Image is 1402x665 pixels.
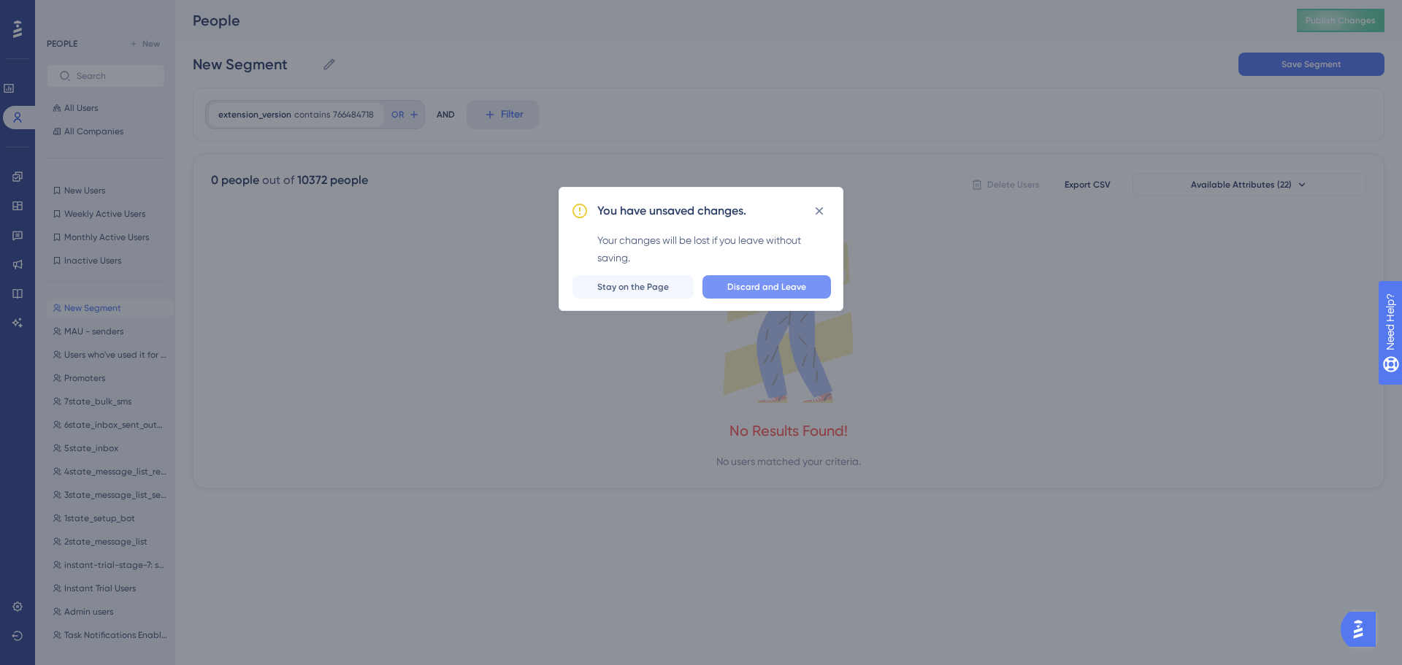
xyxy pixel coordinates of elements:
[727,281,806,293] span: Discard and Leave
[1341,607,1384,651] iframe: UserGuiding AI Assistant Launcher
[597,281,669,293] span: Stay on the Page
[34,4,91,21] span: Need Help?
[597,231,831,266] div: Your changes will be lost if you leave without saving.
[597,202,746,220] h2: You have unsaved changes.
